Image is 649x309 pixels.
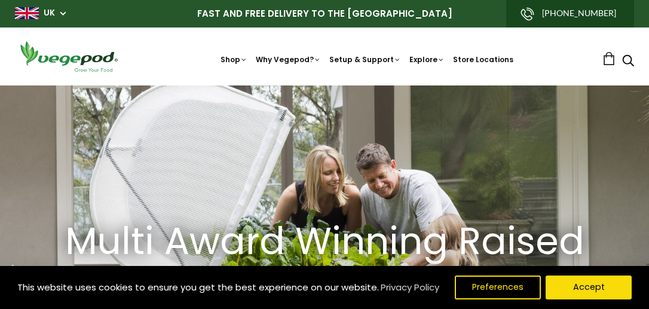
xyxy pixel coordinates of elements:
a: UK [44,7,55,19]
a: Privacy Policy (opens in a new tab) [379,277,441,298]
span: This website uses cookies to ensure you get the best experience on our website. [17,281,379,293]
button: Accept [546,276,632,299]
a: Why Vegepod? [256,54,321,65]
a: Store Locations [453,54,513,65]
img: gb_large.png [15,7,39,19]
a: Shop [221,54,247,65]
a: Explore [409,54,445,65]
a: Multi Award Winning Raised Garden Beds [63,219,585,309]
a: Search [622,56,634,68]
img: Vegepod [15,39,123,74]
a: Setup & Support [329,54,401,65]
button: Preferences [455,276,541,299]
